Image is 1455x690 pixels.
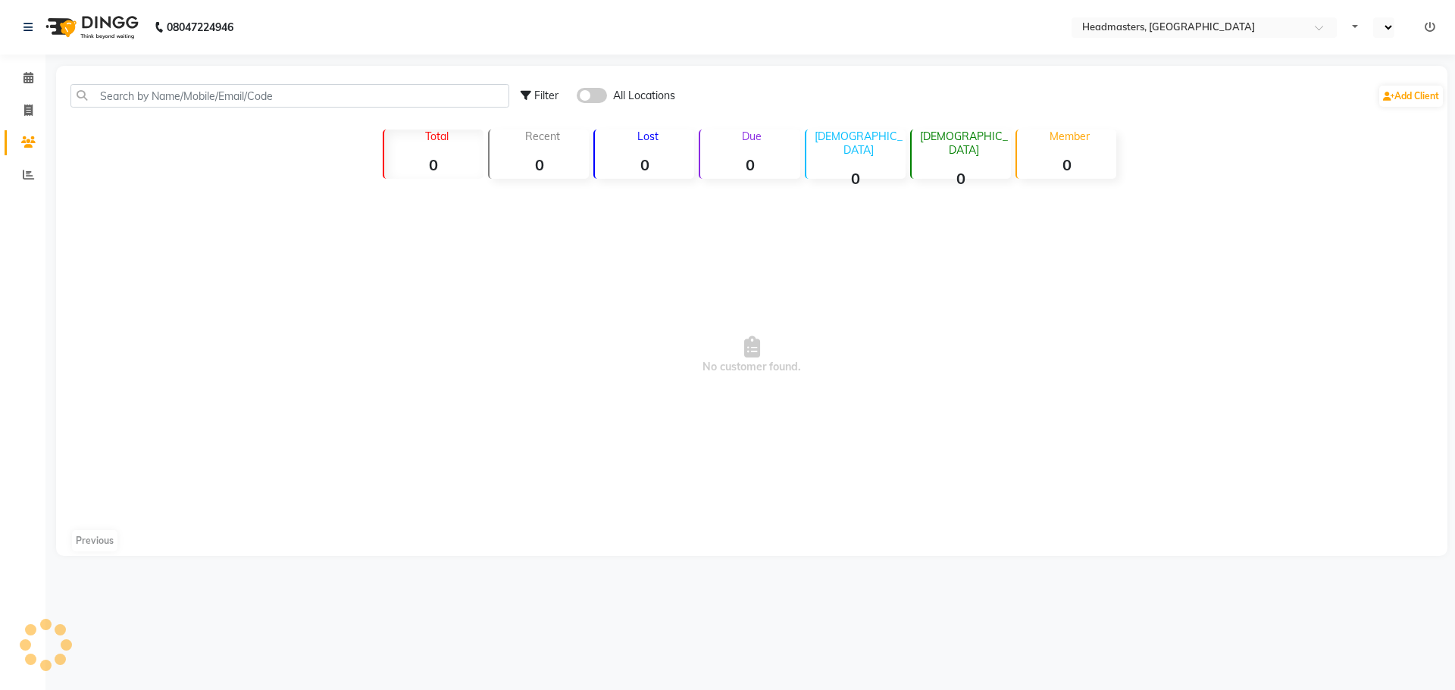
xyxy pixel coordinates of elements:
strong: 0 [912,169,1011,188]
img: logo [39,6,142,48]
p: Recent [496,130,589,143]
a: Add Client [1379,86,1443,107]
span: Filter [534,89,559,102]
p: [DEMOGRAPHIC_DATA] [812,130,906,157]
strong: 0 [806,169,906,188]
span: No customer found. [56,185,1447,526]
input: Search by Name/Mobile/Email/Code [70,84,509,108]
span: All Locations [613,88,675,104]
strong: 0 [490,155,589,174]
strong: 0 [595,155,694,174]
b: 08047224946 [167,6,233,48]
p: Total [390,130,483,143]
strong: 0 [384,155,483,174]
strong: 0 [1017,155,1116,174]
p: [DEMOGRAPHIC_DATA] [918,130,1011,157]
strong: 0 [700,155,799,174]
p: Member [1023,130,1116,143]
p: Lost [601,130,694,143]
p: Due [703,130,799,143]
